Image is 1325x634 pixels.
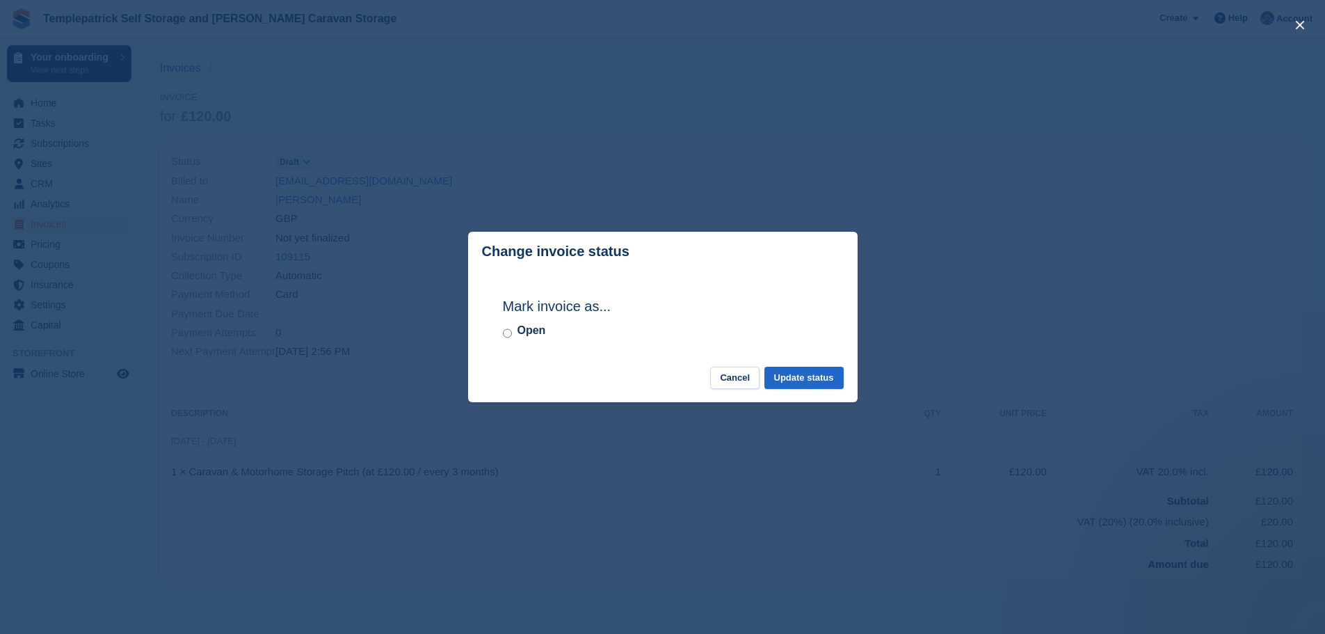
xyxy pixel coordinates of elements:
[1289,14,1311,36] button: close
[517,322,546,339] label: Open
[482,244,629,260] p: Change invoice status
[503,296,823,317] h2: Mark invoice as...
[710,367,760,390] button: Cancel
[764,367,844,390] button: Update status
